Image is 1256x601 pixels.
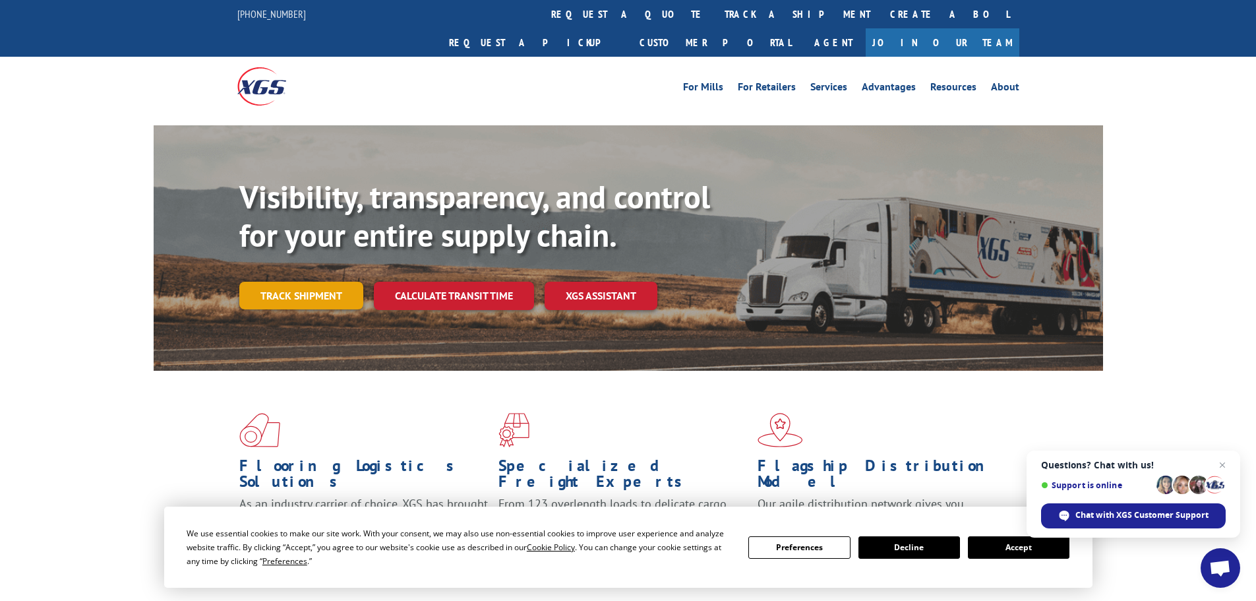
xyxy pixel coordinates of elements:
div: We use essential cookies to make our site work. With your consent, we may also use non-essential ... [187,526,733,568]
img: xgs-icon-focused-on-flooring-red [498,413,529,447]
b: Visibility, transparency, and control for your entire supply chain. [239,176,710,255]
a: For Retailers [738,82,796,96]
a: Track shipment [239,282,363,309]
button: Accept [968,536,1069,559]
h1: Specialized Freight Experts [498,458,748,496]
a: Calculate transit time [374,282,534,310]
a: Join Our Team [866,28,1019,57]
img: xgs-icon-flagship-distribution-model-red [758,413,803,447]
span: Chat with XGS Customer Support [1075,509,1209,521]
p: From 123 overlength loads to delicate cargo, our experienced staff knows the best way to move you... [498,496,748,555]
span: Questions? Chat with us! [1041,460,1226,470]
span: Support is online [1041,480,1152,490]
a: Resources [930,82,976,96]
span: Preferences [262,555,307,567]
a: For Mills [683,82,723,96]
img: xgs-icon-total-supply-chain-intelligence-red [239,413,280,447]
span: Cookie Policy [527,542,575,553]
a: Agent [801,28,866,57]
a: XGS ASSISTANT [545,282,657,310]
a: Customer Portal [630,28,801,57]
h1: Flooring Logistics Solutions [239,458,489,496]
a: Open chat [1201,548,1240,588]
span: Our agile distribution network gives you nationwide inventory management on demand. [758,496,1000,527]
a: Services [810,82,847,96]
div: Cookie Consent Prompt [164,507,1092,588]
button: Preferences [748,536,850,559]
button: Decline [858,536,960,559]
a: About [991,82,1019,96]
span: Chat with XGS Customer Support [1041,503,1226,528]
h1: Flagship Distribution Model [758,458,1007,496]
a: [PHONE_NUMBER] [237,7,306,20]
a: Request a pickup [439,28,630,57]
a: Advantages [862,82,916,96]
span: As an industry carrier of choice, XGS has brought innovation and dedication to flooring logistics... [239,496,488,543]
